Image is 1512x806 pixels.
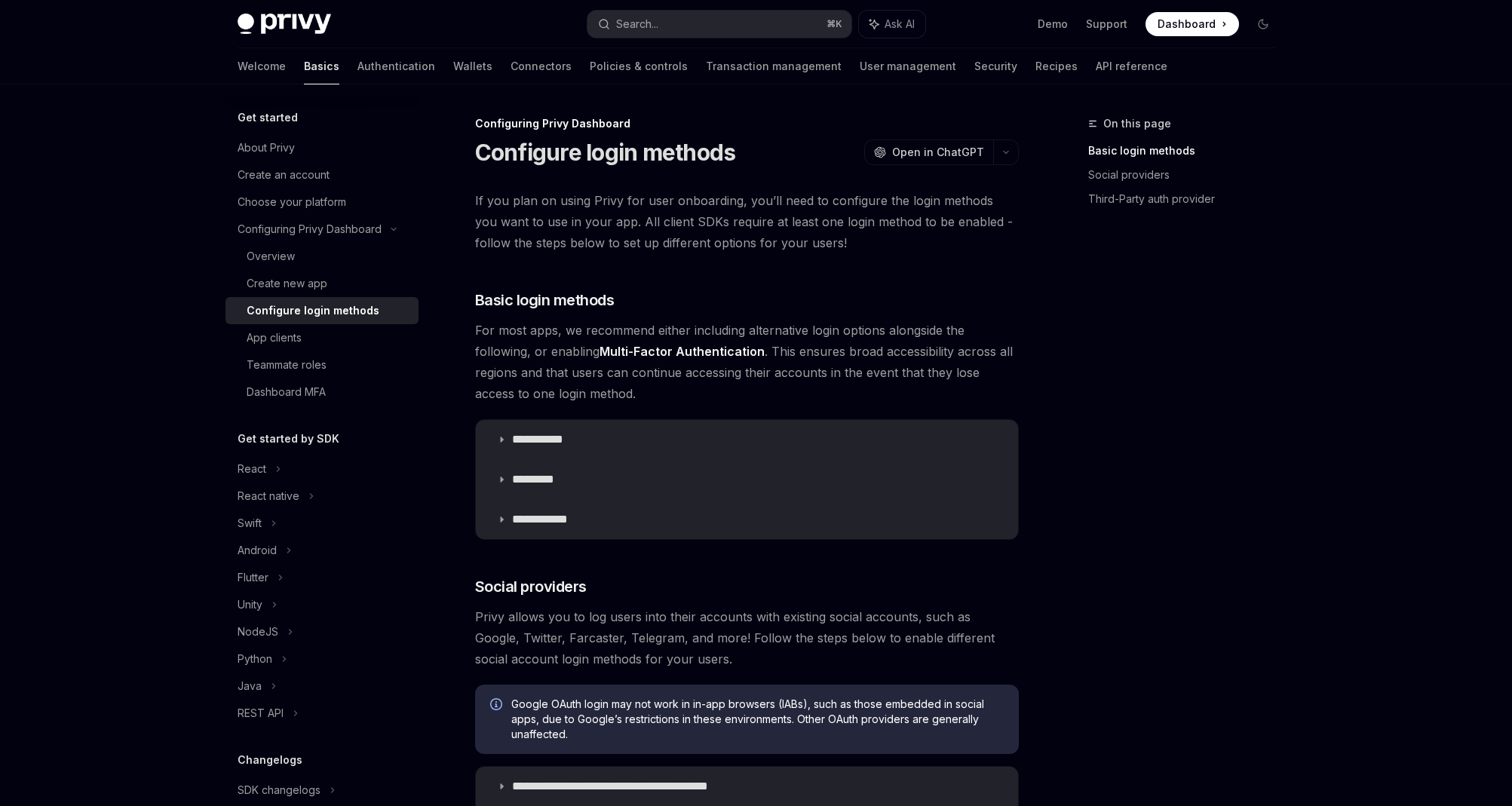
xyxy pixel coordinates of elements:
[238,781,320,799] div: SDK changelogs
[1086,17,1127,32] a: Support
[475,116,1019,131] div: Configuring Privy Dashboard
[511,697,1004,742] span: Google OAuth login may not work in in-app browsers (IABs), such as those embedded in social apps,...
[225,161,419,188] a: Create an account
[238,514,262,532] div: Swift
[475,290,615,311] span: Basic login methods
[1096,48,1167,84] a: API reference
[225,378,419,406] a: Dashboard MFA
[490,698,505,713] svg: Info
[247,274,327,293] div: Create new app
[1088,163,1287,187] a: Social providers
[238,139,295,157] div: About Privy
[225,243,419,270] a: Overview
[1146,12,1239,36] a: Dashboard
[238,623,278,641] div: NodeJS
[238,193,346,211] div: Choose your platform
[238,541,277,559] div: Android
[238,677,262,695] div: Java
[892,145,984,160] span: Open in ChatGPT
[357,48,435,84] a: Authentication
[238,430,339,448] h5: Get started by SDK
[1035,48,1078,84] a: Recipes
[247,329,302,347] div: App clients
[238,650,272,668] div: Python
[587,11,851,38] button: Search...⌘K
[247,302,379,320] div: Configure login methods
[247,247,295,265] div: Overview
[860,48,956,84] a: User management
[238,704,284,722] div: REST API
[1088,187,1287,211] a: Third-Party auth provider
[1038,17,1068,32] a: Demo
[1088,139,1287,163] a: Basic login methods
[590,48,688,84] a: Policies & controls
[885,17,915,32] span: Ask AI
[238,166,330,184] div: Create an account
[238,220,382,238] div: Configuring Privy Dashboard
[238,568,268,587] div: Flutter
[616,15,658,33] div: Search...
[247,356,327,374] div: Teammate roles
[864,139,993,165] button: Open in ChatGPT
[247,383,326,401] div: Dashboard MFA
[600,344,765,360] a: Multi-Factor Authentication
[238,48,286,84] a: Welcome
[511,48,572,84] a: Connectors
[238,487,299,505] div: React native
[475,320,1019,404] span: For most apps, we recommend either including alternative login options alongside the following, o...
[225,134,419,161] a: About Privy
[1158,17,1216,32] span: Dashboard
[225,297,419,324] a: Configure login methods
[238,109,298,127] h5: Get started
[706,48,842,84] a: Transaction management
[304,48,339,84] a: Basics
[225,324,419,351] a: App clients
[238,460,266,478] div: React
[238,751,302,769] h5: Changelogs
[1103,115,1171,133] span: On this page
[225,188,419,216] a: Choose your platform
[475,606,1019,670] span: Privy allows you to log users into their accounts with existing social accounts, such as Google, ...
[225,270,419,297] a: Create new app
[1251,12,1275,36] button: Toggle dark mode
[859,11,925,38] button: Ask AI
[827,18,842,30] span: ⌘ K
[225,351,419,378] a: Teammate roles
[974,48,1017,84] a: Security
[475,576,587,597] span: Social providers
[238,596,262,614] div: Unity
[475,190,1019,253] span: If you plan on using Privy for user onboarding, you’ll need to configure the login methods you wa...
[453,48,492,84] a: Wallets
[238,14,331,35] img: dark logo
[475,139,736,166] h1: Configure login methods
